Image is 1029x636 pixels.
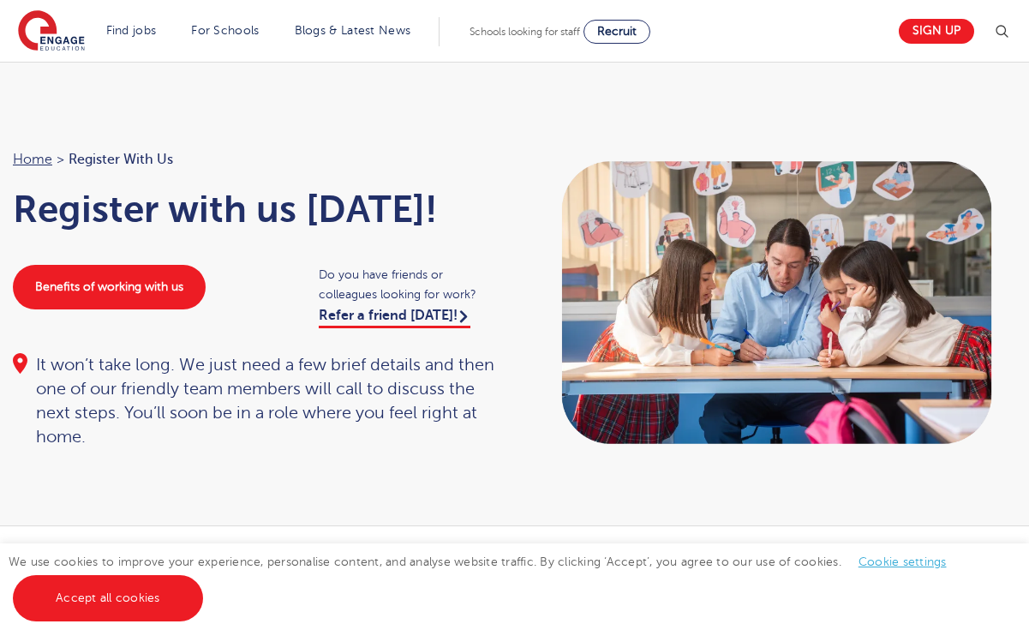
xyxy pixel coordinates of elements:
[858,555,947,568] a: Cookie settings
[13,353,503,449] div: It won’t take long. We just need a few brief details and then one of our friendly team members wi...
[106,24,157,37] a: Find jobs
[13,188,503,231] h1: Register with us [DATE]!
[9,555,964,604] span: We use cookies to improve your experience, personalise content, and analyse website traffic. By c...
[899,19,974,44] a: Sign up
[13,152,52,167] a: Home
[470,26,580,38] span: Schools looking for staff
[583,20,650,44] a: Recruit
[18,10,85,53] img: Engage Education
[13,148,503,171] nav: breadcrumb
[597,25,637,38] span: Recruit
[69,148,173,171] span: Register with us
[57,152,64,167] span: >
[13,265,206,309] a: Benefits of working with us
[319,265,503,304] span: Do you have friends or colleagues looking for work?
[319,308,470,328] a: Refer a friend [DATE]!
[295,24,411,37] a: Blogs & Latest News
[191,24,259,37] a: For Schools
[13,575,203,621] a: Accept all cookies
